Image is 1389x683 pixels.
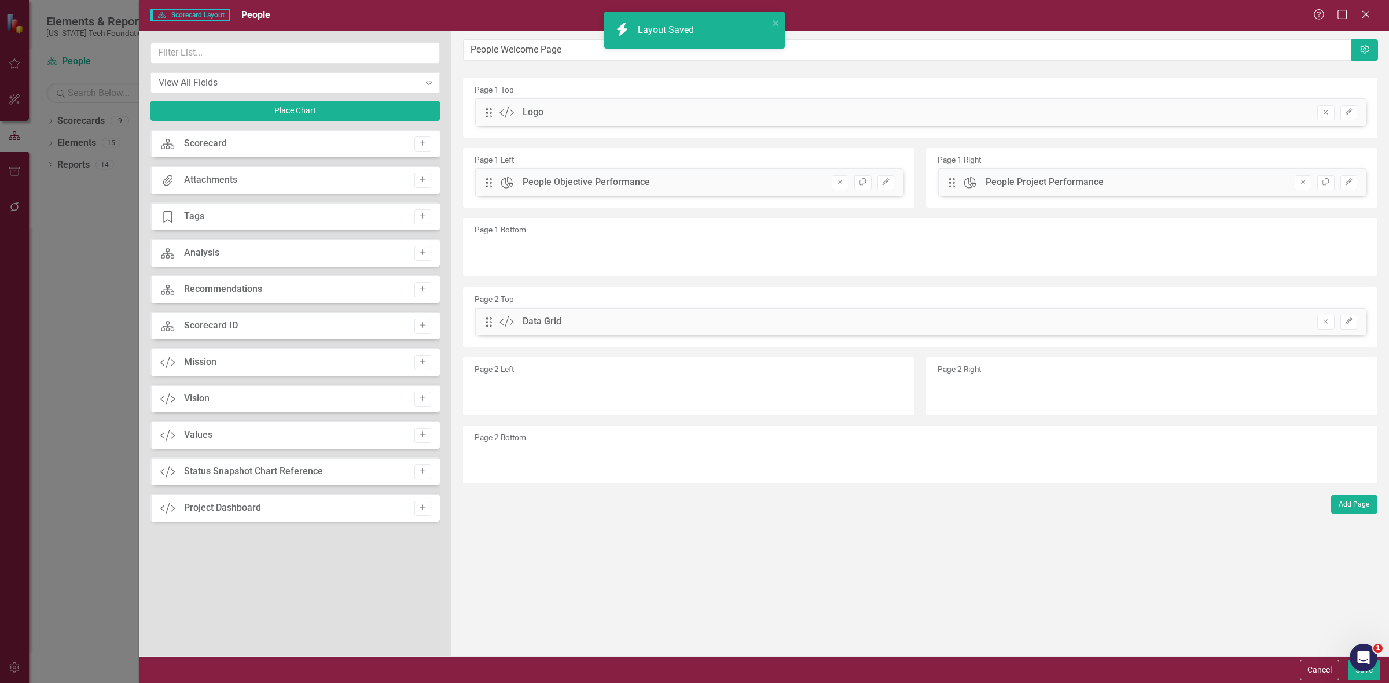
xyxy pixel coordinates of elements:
button: close [772,16,780,29]
div: People Project Performance [986,176,1104,189]
div: Scorecard ID [184,319,238,333]
div: View All Fields [159,76,420,89]
input: Layout Name [463,39,1353,61]
div: Values [184,429,212,442]
div: Vision [184,392,210,405]
small: Page 1 Top [475,85,514,94]
small: Page 1 Left [475,155,514,164]
button: Cancel [1300,660,1339,680]
div: Analysis [184,246,219,260]
div: Layout Saved [638,24,697,37]
div: Recommendations [184,283,262,296]
small: Page 1 Bottom [475,225,526,234]
div: People Objective Performance [523,176,650,189]
input: Filter List... [150,42,440,64]
div: Logo [523,106,543,119]
button: Save [1348,660,1380,680]
small: Page 2 Right [938,364,981,374]
small: Page 1 Right [938,155,981,164]
span: 1 [1373,644,1383,653]
div: Mission [184,356,216,369]
div: Project Dashboard [184,501,261,515]
button: Add Page [1331,495,1377,514]
span: Scorecard Layout [150,9,230,21]
div: Attachments [184,173,237,187]
div: Status Snapshot Chart Reference [184,465,323,478]
small: Page 2 Bottom [475,433,526,442]
small: Page 2 Top [475,294,514,304]
iframe: Intercom live chat [1350,644,1377,671]
div: Data Grid [523,315,561,328]
button: Place Chart [150,101,440,121]
div: Tags [184,210,204,223]
span: People [241,9,270,20]
small: Page 2 Left [475,364,514,374]
div: Scorecard [184,137,227,150]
